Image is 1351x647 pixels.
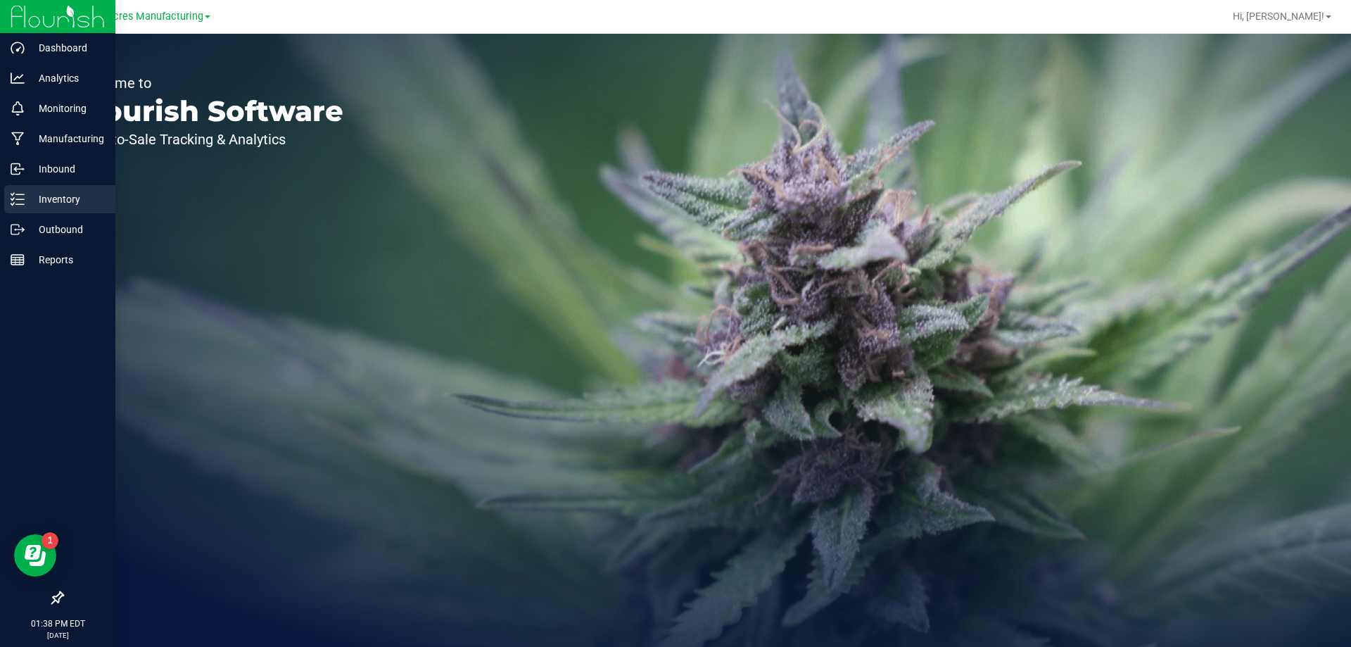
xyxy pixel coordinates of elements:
[1233,11,1324,22] span: Hi, [PERSON_NAME]!
[76,97,343,125] p: Flourish Software
[14,534,56,577] iframe: Resource center
[25,100,109,117] p: Monitoring
[25,191,109,208] p: Inventory
[25,251,109,268] p: Reports
[11,71,25,85] inline-svg: Analytics
[76,132,343,146] p: Seed-to-Sale Tracking & Analytics
[25,161,109,177] p: Inbound
[11,162,25,176] inline-svg: Inbound
[76,76,343,90] p: Welcome to
[6,630,109,641] p: [DATE]
[11,41,25,55] inline-svg: Dashboard
[11,253,25,267] inline-svg: Reports
[11,132,25,146] inline-svg: Manufacturing
[11,222,25,237] inline-svg: Outbound
[25,130,109,147] p: Manufacturing
[11,192,25,206] inline-svg: Inventory
[11,101,25,115] inline-svg: Monitoring
[25,70,109,87] p: Analytics
[77,11,203,23] span: Green Acres Manufacturing
[6,617,109,630] p: 01:38 PM EDT
[25,39,109,56] p: Dashboard
[42,532,58,549] iframe: Resource center unread badge
[25,221,109,238] p: Outbound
